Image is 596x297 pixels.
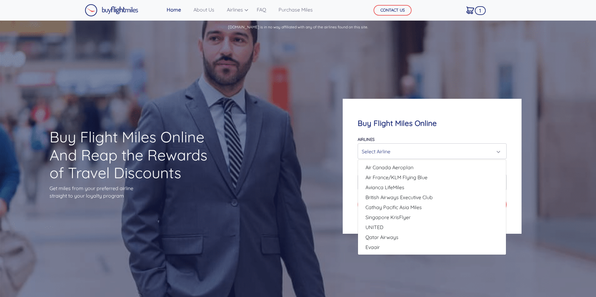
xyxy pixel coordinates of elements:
a: Purchase Miles [276,3,315,16]
span: Air Canada Aeroplan [365,164,413,171]
a: Home [164,3,184,16]
span: Evaair [365,243,380,251]
span: 1 [475,6,486,15]
div: Select Airline [362,146,498,157]
img: Cart [466,7,474,14]
a: About Us [191,3,217,16]
span: UNITED [365,223,384,231]
span: Singapore KrisFlyer [365,213,411,221]
a: FAQ [254,3,269,16]
label: Airlines [358,137,374,142]
button: CONTACT US [374,5,412,16]
p: Get miles from your preferred airline straight to your loyalty program [50,184,218,199]
span: Air France/KLM Flying Blue [365,174,427,181]
a: Airlines [224,3,247,16]
span: British Airways Executive Club [365,194,433,201]
span: Qatar Airways [365,233,398,241]
h1: Buy Flight Miles Online And Reap the Rewards of Travel Discounts [50,128,218,182]
span: Avianca LifeMiles [365,184,404,191]
a: Buy Flight Miles Logo [85,2,138,18]
h4: Buy Flight Miles Online [358,119,506,128]
img: Buy Flight Miles Logo [85,4,138,17]
a: 1 [464,3,477,17]
span: Cathay Pacific Asia Miles [365,204,422,211]
button: Select Airline [358,143,506,159]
